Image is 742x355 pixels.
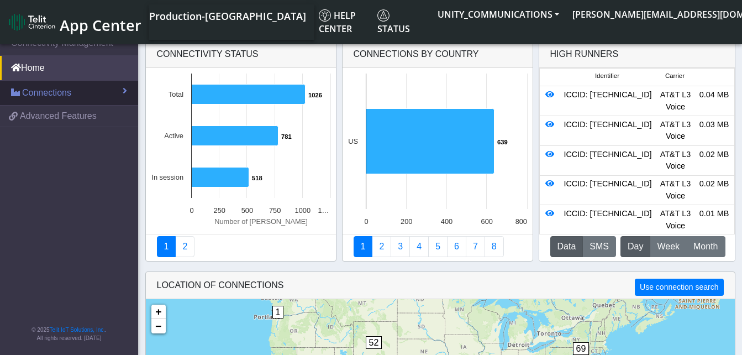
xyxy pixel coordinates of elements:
[693,240,718,253] span: Month
[151,173,183,181] text: In session
[391,236,410,257] a: Usage per Country
[695,149,734,173] div: 0.02 MB
[550,236,583,257] button: Data
[428,236,448,257] a: Usage by Carrier
[354,236,373,257] a: Connections By Country
[149,9,306,23] span: Production-[GEOGRAPHIC_DATA]
[22,86,71,100] span: Connections
[497,139,508,145] text: 639
[343,41,533,68] div: Connections By Country
[213,206,225,215] text: 250
[695,119,734,143] div: 0.03 MB
[657,240,680,253] span: Week
[157,236,176,257] a: Connectivity status
[695,89,734,113] div: 0.04 MB
[686,236,725,257] button: Month
[348,137,358,145] text: US
[650,236,687,257] button: Week
[20,109,97,123] span: Advanced Features
[656,149,695,173] div: AT&T L3 Voice
[447,236,466,257] a: 14 Days Trend
[409,236,429,257] a: Connections By Carrier
[272,306,283,339] div: 1
[560,149,656,173] div: ICCID: [TECHNICAL_ID]
[550,48,619,61] div: High Runners
[318,206,329,215] text: 1…
[269,206,280,215] text: 750
[656,208,695,232] div: AT&T L3 Voice
[294,206,310,215] text: 1000
[695,208,734,232] div: 0.01 MB
[560,89,656,113] div: ICCID: [TECHNICAL_ID]
[440,217,452,226] text: 400
[241,206,252,215] text: 500
[485,236,504,257] a: Not Connected for 30 days
[595,71,619,81] span: Identifier
[377,9,390,22] img: status.svg
[319,9,331,22] img: knowledge.svg
[252,175,262,181] text: 518
[175,236,194,257] a: Deployment status
[308,92,322,98] text: 1026
[560,208,656,232] div: ICCID: [TECHNICAL_ID]
[190,206,193,215] text: 0
[656,178,695,202] div: AT&T L3 Voice
[164,132,183,140] text: Active
[60,15,141,35] span: App Center
[314,4,373,40] a: Help center
[573,342,590,355] span: 69
[635,279,723,296] button: Use connection search
[372,236,391,257] a: Carrier
[364,217,368,226] text: 0
[431,4,566,24] button: UNITY_COMMUNICATIONS
[168,90,183,98] text: Total
[515,217,527,226] text: 800
[146,41,336,68] div: Connectivity status
[373,4,431,40] a: Status
[366,336,382,349] span: 52
[560,178,656,202] div: ICCID: [TECHNICAL_ID]
[9,11,140,34] a: App Center
[354,236,522,257] nav: Summary paging
[656,119,695,143] div: AT&T L3 Voice
[560,119,656,143] div: ICCID: [TECHNICAL_ID]
[582,236,616,257] button: SMS
[695,178,734,202] div: 0.02 MB
[466,236,485,257] a: Zero Session
[151,319,166,333] a: Zoom out
[481,217,492,226] text: 600
[214,217,308,226] text: Number of [PERSON_NAME]
[319,9,356,35] span: Help center
[146,272,735,299] div: LOCATION OF CONNECTIONS
[9,13,55,31] img: logo-telit-cinterion-gw-new.png
[628,240,643,253] span: Day
[401,217,412,226] text: 200
[157,236,325,257] nav: Summary paging
[620,236,650,257] button: Day
[665,71,685,81] span: Carrier
[377,9,410,35] span: Status
[656,89,695,113] div: AT&T L3 Voice
[272,306,284,319] span: 1
[149,4,306,27] a: Your current platform instance
[151,305,166,319] a: Zoom in
[281,133,292,140] text: 781
[50,327,105,333] a: Telit IoT Solutions, Inc.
